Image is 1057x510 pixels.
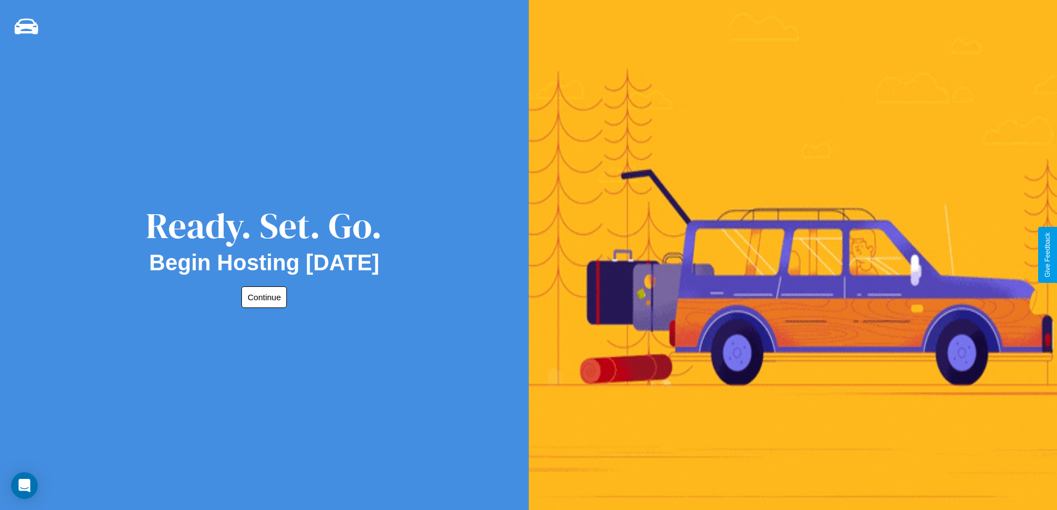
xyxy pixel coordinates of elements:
button: Continue [241,286,287,308]
div: Ready. Set. Go. [146,201,382,250]
div: Give Feedback [1044,233,1051,277]
h2: Begin Hosting [DATE] [149,250,380,275]
div: Open Intercom Messenger [11,472,38,499]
